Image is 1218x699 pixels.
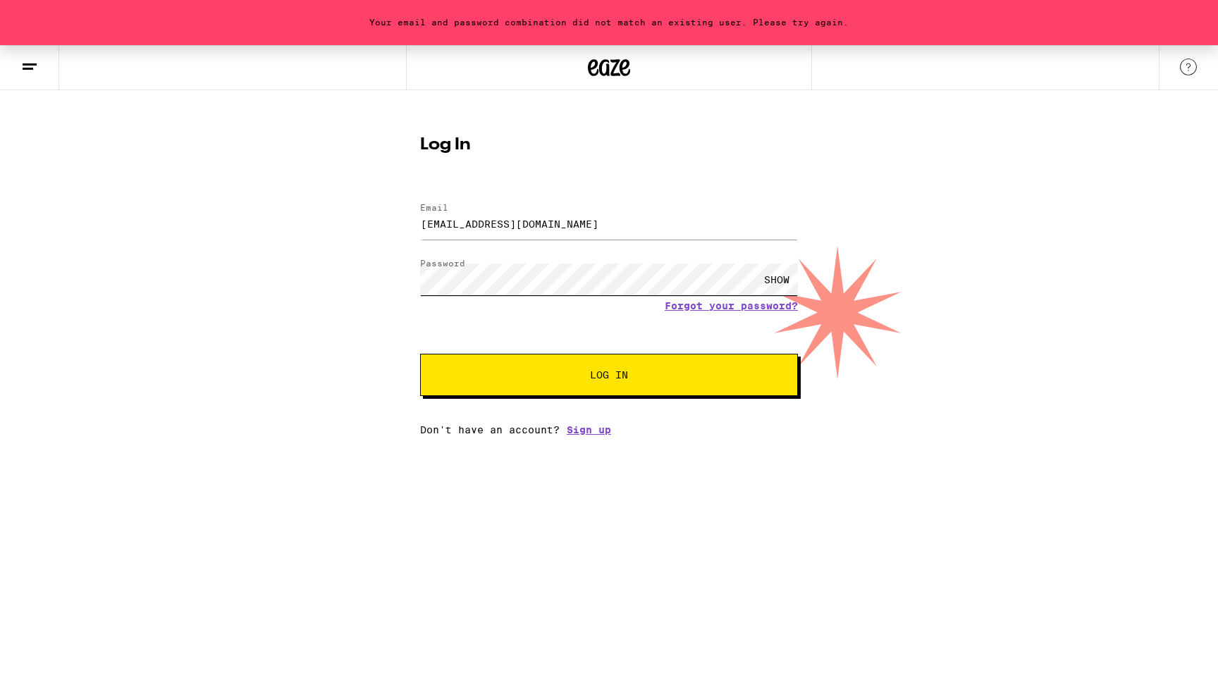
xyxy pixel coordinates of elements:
[665,300,798,311] a: Forgot your password?
[756,264,798,295] div: SHOW
[8,10,101,21] span: Hi. Need any help?
[420,259,465,268] label: Password
[590,370,628,380] span: Log In
[420,354,798,396] button: Log In
[420,424,798,435] div: Don't have an account?
[567,424,611,435] a: Sign up
[420,203,448,212] label: Email
[420,208,798,240] input: Email
[420,137,798,154] h1: Log In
